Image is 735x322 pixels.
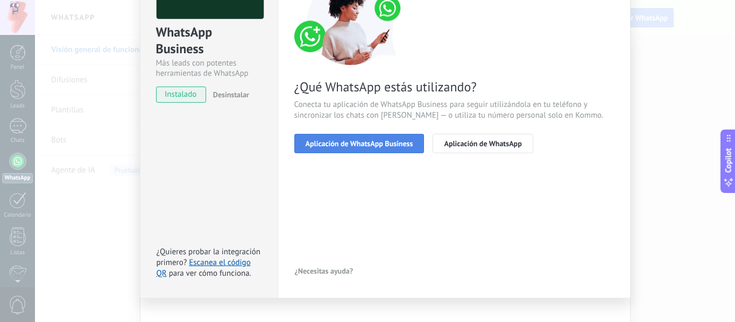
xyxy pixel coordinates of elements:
[294,134,425,153] button: Aplicación de WhatsApp Business
[444,140,521,147] span: Aplicación de WhatsApp
[433,134,533,153] button: Aplicación de WhatsApp
[169,268,251,278] span: para ver cómo funciona.
[213,90,249,99] span: Desinstalar
[306,140,413,147] span: Aplicación de WhatsApp Business
[294,99,614,121] span: Conecta tu aplicación de WhatsApp Business para seguir utilizándola en tu teléfono y sincronizar ...
[156,58,262,78] div: Más leads con potentes herramientas de WhatsApp
[157,257,251,278] a: Escanea el código QR
[294,78,614,95] span: ¿Qué WhatsApp estás utilizando?
[157,247,261,268] span: ¿Quieres probar la integración primero?
[723,148,734,173] span: Copilot
[294,263,354,279] button: ¿Necesitas ayuda?
[295,267,354,275] span: ¿Necesitas ayuda?
[157,87,206,103] span: instalado
[156,24,262,58] div: WhatsApp Business
[209,87,249,103] button: Desinstalar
